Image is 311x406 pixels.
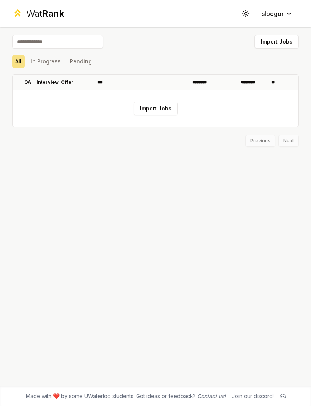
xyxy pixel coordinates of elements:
button: Import Jobs [134,102,178,115]
p: Offer [61,79,74,85]
button: In Progress [28,55,64,68]
button: slbogor [256,7,299,20]
button: Import Jobs [254,35,299,49]
span: Made with ❤️ by some UWaterloo students. Got ideas or feedback? [26,392,226,400]
span: slbogor [262,9,284,18]
p: OA [24,79,31,85]
a: WatRank [12,8,64,20]
a: Contact us! [197,393,226,399]
div: Wat [26,8,64,20]
span: Rank [42,8,64,19]
p: Interview [36,79,59,85]
button: All [12,55,25,68]
button: Pending [67,55,95,68]
div: Join our discord! [232,392,274,400]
